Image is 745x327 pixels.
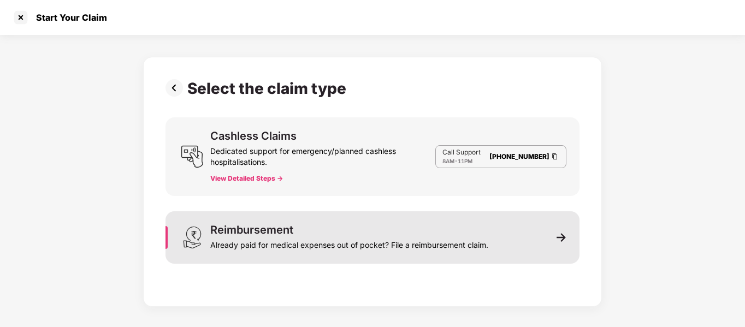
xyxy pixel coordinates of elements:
img: svg+xml;base64,PHN2ZyB3aWR0aD0iMTEiIGhlaWdodD0iMTEiIHZpZXdCb3g9IjAgMCAxMSAxMSIgZmlsbD0ibm9uZSIgeG... [557,233,566,242]
div: Start Your Claim [29,12,107,23]
div: Reimbursement [210,224,293,235]
div: Select the claim type [187,79,351,98]
img: svg+xml;base64,PHN2ZyB3aWR0aD0iMjQiIGhlaWdodD0iMjUiIHZpZXdCb3g9IjAgMCAyNCAyNSIgZmlsbD0ibm9uZSIgeG... [181,145,204,168]
img: svg+xml;base64,PHN2ZyBpZD0iUHJldi0zMngzMiIgeG1sbnM9Imh0dHA6Ly93d3cudzMub3JnLzIwMDAvc3ZnIiB3aWR0aD... [165,79,187,97]
a: [PHONE_NUMBER] [489,152,549,160]
img: Clipboard Icon [551,152,559,161]
button: View Detailed Steps -> [210,174,283,183]
span: 8AM [442,158,454,164]
span: 11PM [458,158,472,164]
img: svg+xml;base64,PHN2ZyB3aWR0aD0iMjQiIGhlaWdodD0iMzEiIHZpZXdCb3g9IjAgMCAyNCAzMSIgZmlsbD0ibm9uZSIgeG... [181,226,204,249]
div: - [442,157,481,165]
div: Cashless Claims [210,130,297,141]
p: Call Support [442,148,481,157]
div: Dedicated support for emergency/planned cashless hospitalisations. [210,141,435,168]
div: Already paid for medical expenses out of pocket? File a reimbursement claim. [210,235,488,251]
